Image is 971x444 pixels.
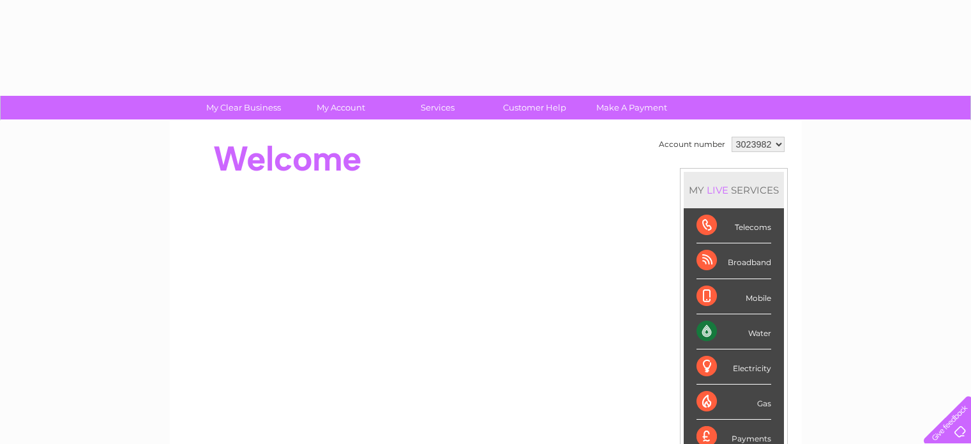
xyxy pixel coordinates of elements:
td: Account number [656,134,728,155]
div: MY SERVICES [684,172,784,208]
a: Services [385,96,490,119]
div: Mobile [696,279,771,314]
a: Make A Payment [579,96,684,119]
div: Electricity [696,349,771,385]
a: My Account [288,96,393,119]
div: Water [696,314,771,349]
div: Broadband [696,243,771,279]
div: LIVE [704,184,731,196]
a: My Clear Business [191,96,296,119]
a: Customer Help [482,96,587,119]
div: Gas [696,385,771,420]
div: Telecoms [696,208,771,243]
